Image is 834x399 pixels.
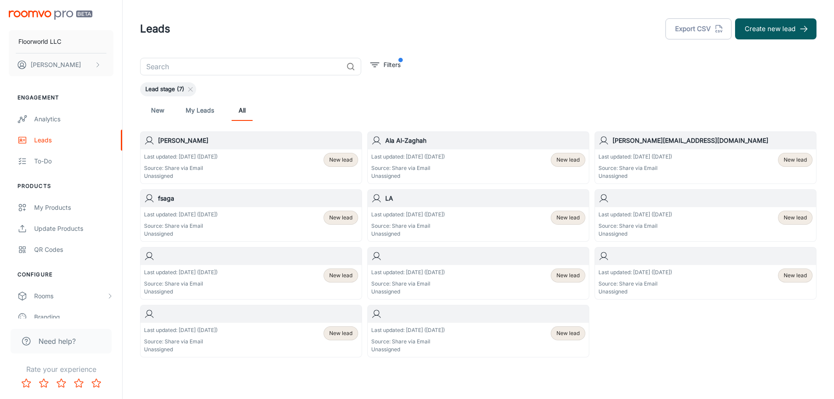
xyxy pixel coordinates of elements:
[70,374,88,392] button: Rate 4 star
[144,222,218,230] p: Source: Share via Email
[144,164,218,172] p: Source: Share via Email
[368,58,403,72] button: filter
[34,135,113,145] div: Leads
[371,222,445,230] p: Source: Share via Email
[144,326,218,334] p: Last updated: [DATE] ([DATE])
[371,153,445,161] p: Last updated: [DATE] ([DATE])
[144,172,218,180] p: Unassigned
[385,136,585,145] h6: Ala Al-Zaghah
[329,156,352,164] span: New lead
[598,280,672,288] p: Source: Share via Email
[784,214,807,222] span: New lead
[18,374,35,392] button: Rate 1 star
[232,100,253,121] a: All
[598,230,672,238] p: Unassigned
[329,329,352,337] span: New lead
[371,346,445,353] p: Unassigned
[367,247,589,300] a: Last updated: [DATE] ([DATE])Source: Share via EmailUnassignedNew lead
[144,346,218,353] p: Unassigned
[158,194,358,203] h6: fsaga
[556,272,580,279] span: New lead
[598,153,672,161] p: Last updated: [DATE] ([DATE])
[329,272,352,279] span: New lead
[612,136,813,145] h6: [PERSON_NAME][EMAIL_ADDRESS][DOMAIN_NAME]
[598,222,672,230] p: Source: Share via Email
[53,374,70,392] button: Rate 3 star
[18,37,61,46] p: Floorworld LLC
[31,60,81,70] p: [PERSON_NAME]
[595,131,816,184] a: [PERSON_NAME][EMAIL_ADDRESS][DOMAIN_NAME]Last updated: [DATE] ([DATE])Source: Share via EmailUnas...
[384,60,401,70] p: Filters
[34,224,113,233] div: Update Products
[34,245,113,254] div: QR Codes
[140,58,343,75] input: Search
[371,172,445,180] p: Unassigned
[144,338,218,346] p: Source: Share via Email
[371,280,445,288] p: Source: Share via Email
[371,230,445,238] p: Unassigned
[735,18,816,39] button: Create new lead
[144,280,218,288] p: Source: Share via Email
[144,268,218,276] p: Last updated: [DATE] ([DATE])
[665,18,732,39] button: Export CSV
[34,156,113,166] div: To-do
[34,291,106,301] div: Rooms
[556,156,580,164] span: New lead
[371,268,445,276] p: Last updated: [DATE] ([DATE])
[147,100,168,121] a: New
[556,214,580,222] span: New lead
[367,305,589,357] a: Last updated: [DATE] ([DATE])Source: Share via EmailUnassignedNew lead
[367,131,589,184] a: Ala Al-ZaghahLast updated: [DATE] ([DATE])Source: Share via EmailUnassignedNew lead
[35,374,53,392] button: Rate 2 star
[367,189,589,242] a: LALast updated: [DATE] ([DATE])Source: Share via EmailUnassignedNew lead
[158,136,358,145] h6: [PERSON_NAME]
[34,114,113,124] div: Analytics
[144,153,218,161] p: Last updated: [DATE] ([DATE])
[140,85,190,94] span: Lead stage (7)
[595,247,816,300] a: Last updated: [DATE] ([DATE])Source: Share via EmailUnassignedNew lead
[140,21,170,37] h1: Leads
[598,172,672,180] p: Unassigned
[371,164,445,172] p: Source: Share via Email
[88,374,105,392] button: Rate 5 star
[140,189,362,242] a: fsagaLast updated: [DATE] ([DATE])Source: Share via EmailUnassignedNew lead
[371,288,445,296] p: Unassigned
[140,82,196,96] div: Lead stage (7)
[7,364,115,374] p: Rate your experience
[34,312,113,322] div: Branding
[9,30,113,53] button: Floorworld LLC
[140,305,362,357] a: Last updated: [DATE] ([DATE])Source: Share via EmailUnassignedNew lead
[556,329,580,337] span: New lead
[385,194,585,203] h6: LA
[39,336,76,346] span: Need help?
[598,211,672,219] p: Last updated: [DATE] ([DATE])
[371,211,445,219] p: Last updated: [DATE] ([DATE])
[598,288,672,296] p: Unassigned
[144,211,218,219] p: Last updated: [DATE] ([DATE])
[34,203,113,212] div: My Products
[144,288,218,296] p: Unassigned
[329,214,352,222] span: New lead
[9,53,113,76] button: [PERSON_NAME]
[140,247,362,300] a: Last updated: [DATE] ([DATE])Source: Share via EmailUnassignedNew lead
[9,11,92,20] img: Roomvo PRO Beta
[140,131,362,184] a: [PERSON_NAME]Last updated: [DATE] ([DATE])Source: Share via EmailUnassignedNew lead
[595,189,816,242] a: Last updated: [DATE] ([DATE])Source: Share via EmailUnassignedNew lead
[186,100,214,121] a: My Leads
[598,268,672,276] p: Last updated: [DATE] ([DATE])
[144,230,218,238] p: Unassigned
[598,164,672,172] p: Source: Share via Email
[371,338,445,346] p: Source: Share via Email
[784,272,807,279] span: New lead
[784,156,807,164] span: New lead
[371,326,445,334] p: Last updated: [DATE] ([DATE])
